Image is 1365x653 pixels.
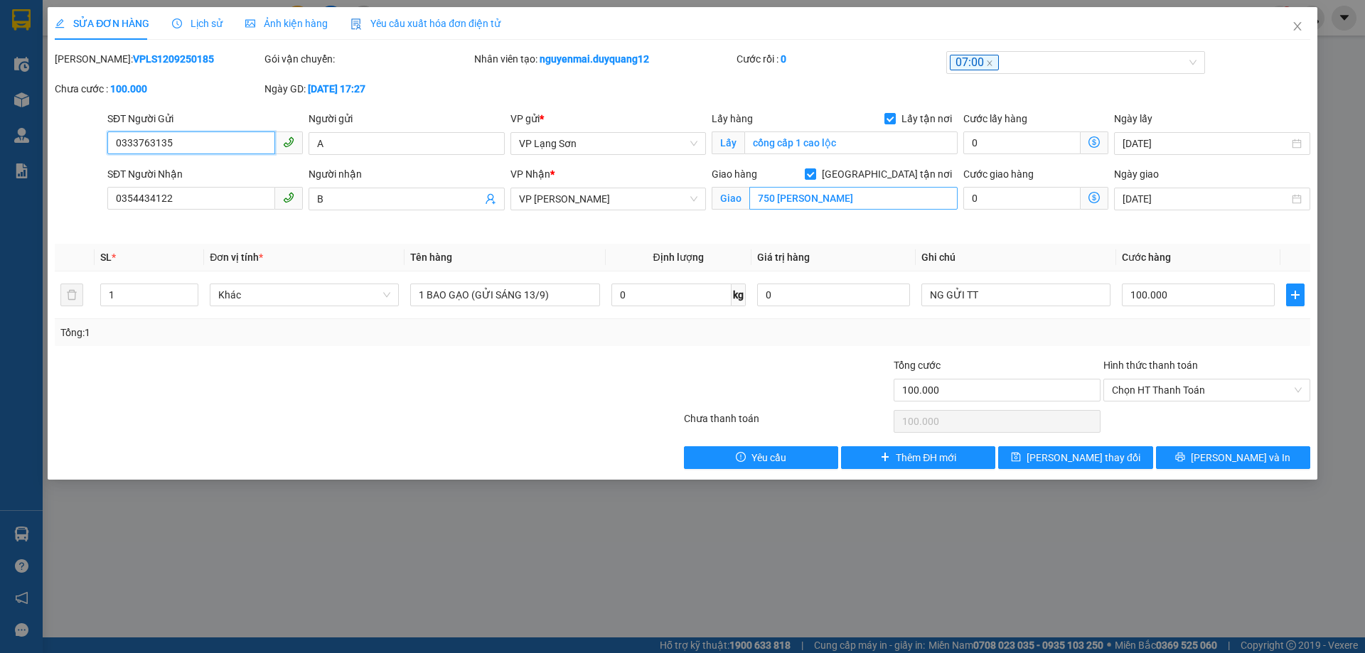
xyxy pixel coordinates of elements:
[283,136,294,148] span: phone
[1112,379,1302,401] span: Chọn HT Thanh Toán
[896,450,956,465] span: Thêm ĐH mới
[684,446,838,469] button: exclamation-circleYêu cầu
[1292,21,1303,32] span: close
[510,168,550,180] span: VP Nhận
[1027,450,1140,465] span: [PERSON_NAME] thay đổi
[60,284,83,306] button: delete
[682,411,892,436] div: Chưa thanh toán
[732,284,746,306] span: kg
[749,187,958,210] input: Giao tận nơi
[245,18,328,29] span: Ảnh kiện hàng
[1122,252,1171,263] span: Cước hàng
[309,166,504,182] div: Người nhận
[712,131,744,154] span: Lấy
[1156,446,1310,469] button: printer[PERSON_NAME] và In
[55,18,149,29] span: SỬA ĐƠN HÀNG
[1175,452,1185,463] span: printer
[712,187,749,210] span: Giao
[55,81,262,97] div: Chưa cước :
[485,193,496,205] span: user-add
[998,446,1152,469] button: save[PERSON_NAME] thay đổi
[963,113,1027,124] label: Cước lấy hàng
[519,133,697,154] span: VP Lạng Sơn
[916,244,1116,271] th: Ghi chú
[245,18,255,28] span: picture
[172,18,182,28] span: clock-circle
[816,166,958,182] span: [GEOGRAPHIC_DATA] tận nơi
[1088,136,1100,148] span: dollar-circle
[1011,452,1021,463] span: save
[736,452,746,463] span: exclamation-circle
[963,187,1081,210] input: Cước giao hàng
[540,53,649,65] b: nguyenmai.duyquang12
[963,168,1034,180] label: Cước giao hàng
[283,192,294,203] span: phone
[1287,289,1304,301] span: plus
[107,111,303,126] div: SĐT Người Gửi
[474,51,734,67] div: Nhân viên tạo:
[950,55,999,71] span: 07:00
[55,18,65,28] span: edit
[880,452,890,463] span: plus
[264,81,471,97] div: Ngày GD:
[210,252,263,263] span: Đơn vị tính
[1286,284,1305,306] button: plus
[1278,7,1317,47] button: Close
[172,18,223,29] span: Lịch sử
[781,53,786,65] b: 0
[107,166,303,182] div: SĐT Người Nhận
[963,131,1081,154] input: Cước lấy hàng
[519,188,697,210] span: VP Minh Khai
[350,18,500,29] span: Yêu cầu xuất hóa đơn điện tử
[133,53,214,65] b: VPLS1209250185
[308,83,365,95] b: [DATE] 17:27
[986,60,993,67] span: close
[757,252,810,263] span: Giá trị hàng
[264,51,471,67] div: Gói vận chuyển:
[896,111,958,126] span: Lấy tận nơi
[921,284,1110,306] input: Ghi Chú
[1088,192,1100,203] span: dollar-circle
[1103,360,1198,371] label: Hình thức thanh toán
[309,111,504,126] div: Người gửi
[350,18,362,30] img: icon
[841,446,995,469] button: plusThêm ĐH mới
[218,284,390,306] span: Khác
[1114,113,1152,124] label: Ngày lấy
[1123,191,1288,207] input: Ngày giao
[1191,450,1290,465] span: [PERSON_NAME] và In
[410,252,452,263] span: Tên hàng
[1123,136,1288,151] input: Ngày lấy
[55,51,262,67] div: [PERSON_NAME]:
[1114,168,1159,180] label: Ngày giao
[712,168,757,180] span: Giao hàng
[744,131,958,154] input: Lấy tận nơi
[100,252,112,263] span: SL
[894,360,941,371] span: Tổng cước
[110,83,147,95] b: 100.000
[410,284,599,306] input: VD: Bàn, Ghế
[737,51,943,67] div: Cước rồi :
[751,450,786,465] span: Yêu cầu
[60,325,527,340] div: Tổng: 1
[653,252,704,263] span: Định lượng
[712,113,753,124] span: Lấy hàng
[510,111,706,126] div: VP gửi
